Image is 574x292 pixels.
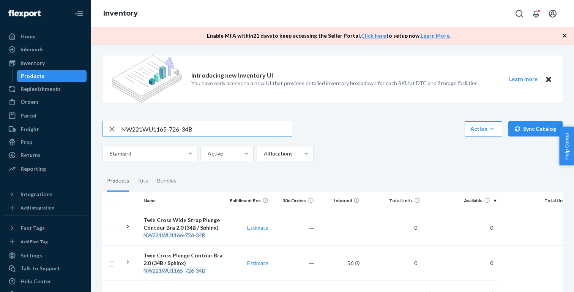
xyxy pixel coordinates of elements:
[143,232,223,239] div: - -
[5,96,87,108] a: Orders
[465,121,502,136] button: Action
[20,205,54,211] div: Add Integration
[107,170,129,192] div: Products
[528,6,544,21] button: Open notifications
[20,151,41,159] div: Returns
[71,6,87,21] button: Close Navigation
[196,232,205,238] em: 34B
[5,109,87,122] a: Parcel
[559,127,574,165] button: Help Center
[140,192,226,210] th: Name
[5,57,87,69] a: Inventory
[20,165,46,173] div: Reporting
[20,46,44,53] div: Inbounds
[423,192,499,210] th: Available
[143,267,223,275] div: - -
[20,138,32,146] div: Prep
[487,224,496,231] span: 0
[20,238,48,245] div: Add Fast Tag
[470,125,497,133] div: Action
[207,150,208,157] input: Active
[421,32,449,39] a: Learn More
[17,70,87,82] a: Products
[5,237,87,246] a: Add Fast Tag
[21,72,44,80] div: Products
[20,190,52,198] div: Integrations
[226,192,271,210] th: Fulfillment Fee
[271,245,317,281] td: ―
[5,43,87,56] a: Inbounds
[185,267,194,274] em: 726
[20,252,42,259] div: Settings
[185,232,194,238] em: 726
[411,224,420,231] span: 0
[247,260,268,266] a: Estimate
[5,30,87,43] a: Home
[512,6,527,21] button: Open Search Box
[20,59,45,67] div: Inventory
[317,192,363,210] th: Inbound
[5,222,87,234] button: Fast Tags
[5,163,87,175] a: Reporting
[5,188,87,200] button: Integrations
[97,3,144,25] ol: breadcrumbs
[525,269,566,288] iframe: Opens a widget where you can chat to one of our agents
[191,71,273,80] p: Introducing new Inventory UI
[138,170,148,192] div: Kits
[196,267,205,274] em: 34B
[20,98,39,106] div: Orders
[20,125,39,133] div: Freight
[545,6,560,21] button: Open account menu
[143,216,223,232] div: Twin Cross Wide Strap Plunge Contour Bra 2.0 (34B / Sphinx)
[5,275,87,287] a: Help Center
[157,170,177,192] div: Bundles
[207,32,451,40] p: Enable MFA within 21 days to keep accessing the Seller Portal. to setup now. .
[20,85,61,93] div: Replenishments
[5,149,87,161] a: Returns
[5,249,87,262] a: Settings
[143,267,183,274] em: NW221WU1165
[20,33,36,40] div: Home
[5,136,87,148] a: Prep
[271,210,317,245] td: ―
[8,10,41,17] img: Flexport logo
[103,9,138,17] a: Inventory
[121,121,292,136] input: Search inventory by name or sku
[109,150,110,157] input: Standard
[317,245,363,281] td: 56
[508,121,563,136] button: Sync Catalog
[112,56,182,103] img: new-reports-banner-icon.82668bd98b6a51aee86340f2a7b77ae3.png
[5,123,87,135] a: Freight
[20,224,45,232] div: Fast Tags
[504,75,542,84] button: Learn more
[20,265,60,272] div: Talk to Support
[20,112,36,119] div: Parcel
[271,192,317,210] th: 30d Orders
[143,232,183,238] em: NW221WU1166
[355,224,360,231] span: —
[247,224,268,231] a: Estimate
[263,150,264,157] input: All locations
[544,75,553,84] button: Close
[363,192,423,210] th: Total Units
[487,260,496,266] span: 0
[5,83,87,95] a: Replenishments
[5,262,87,275] button: Talk to Support
[5,203,87,213] a: Add Integration
[143,252,223,267] div: Twin Cross Plunge Contour Bra 2.0 (34B / Sphinx)
[20,278,51,285] div: Help Center
[361,32,386,39] a: Click here
[411,260,420,266] span: 0
[191,79,479,87] p: You have early access to a new UI that provides detailed inventory breakdown for each SKU at DTC ...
